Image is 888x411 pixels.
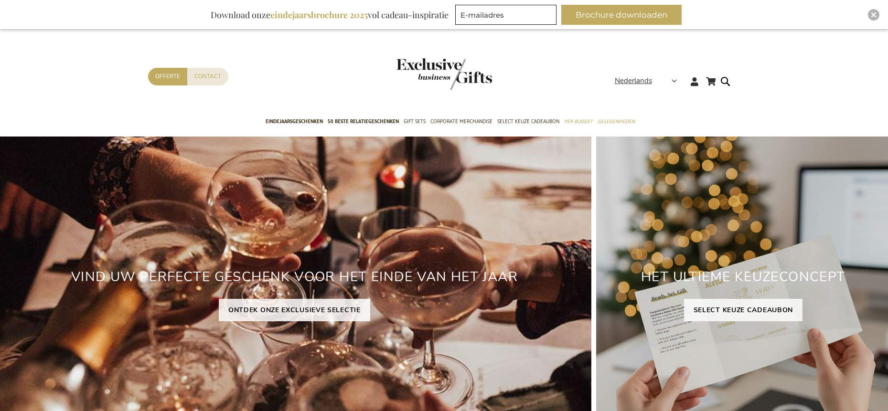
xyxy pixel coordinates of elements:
a: Eindejaarsgeschenken [266,110,323,134]
button: Brochure downloaden [561,5,682,25]
a: 50 beste relatiegeschenken [328,110,399,134]
span: Nederlands [615,75,652,86]
form: marketing offers and promotions [455,5,559,28]
img: Exclusive Business gifts logo [396,58,492,90]
b: eindejaarsbrochure 2025 [270,9,368,21]
input: E-mailadres [455,5,556,25]
span: Per Budget [564,116,593,126]
a: Gelegenheden [598,110,635,134]
div: Download onze vol cadeau-inspiratie [206,5,453,25]
a: Per Budget [564,110,593,134]
span: Eindejaarsgeschenken [266,116,323,126]
a: Offerte [148,68,187,85]
a: Contact [187,68,228,85]
span: Corporate Merchandise [430,116,492,126]
img: Close [871,12,877,18]
span: Gift Sets [404,116,426,126]
div: Close [868,9,879,21]
span: Gelegenheden [598,116,635,126]
a: ONTDEK ONZE EXCLUSIEVE SELECTIE [219,299,370,321]
span: Select Keuze Cadeaubon [497,116,559,126]
span: 50 beste relatiegeschenken [328,116,399,126]
a: Select Keuze Cadeaubon [497,110,559,134]
a: Gift Sets [404,110,426,134]
a: SELECT KEUZE CADEAUBON [684,299,802,321]
a: Corporate Merchandise [430,110,492,134]
a: store logo [396,58,444,90]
